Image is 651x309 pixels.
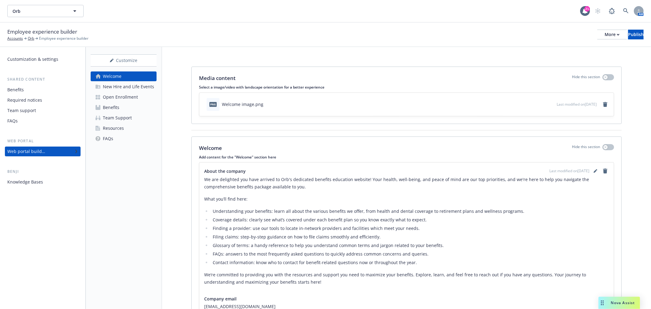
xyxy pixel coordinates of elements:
div: Benji [5,169,81,175]
span: Orb [13,8,65,14]
button: More [597,30,627,39]
div: 21 [584,6,590,12]
a: Knowledge Bases [5,177,81,187]
div: Customization & settings [7,54,58,64]
button: Orb [7,5,84,17]
div: Benefits [7,85,24,95]
p: Welcome [199,144,222,152]
a: Search [620,5,632,17]
div: Web portal [5,138,81,144]
div: FAQs [7,116,18,126]
button: Publish [628,30,644,39]
a: Report a Bug [606,5,618,17]
a: remove [602,167,609,175]
p: Select a image/video with landscape orientation for a better experience [199,85,614,90]
span: About the company [204,168,246,174]
div: Required notices [7,95,42,105]
div: Shared content [5,76,81,82]
a: Resources [91,123,157,133]
li: Understanding your benefits: learn all about the various benefits we offer, from health and denta... [211,208,609,215]
div: Welcome image.png [222,101,263,107]
a: New Hire and Life Events [91,82,157,92]
a: Customization & settings [5,54,81,64]
li: Glossary of terms: a handy reference to help you understand common terms and jargon related to yo... [211,242,609,249]
li: Contact information: know who to contact for benefit-related questions now or throughout the year. [211,259,609,266]
div: Knowledge Bases [7,177,43,187]
li: FAQs: answers to the most frequently asked questions to quickly address common concerns and queries. [211,250,609,258]
p: What you’ll find here: [204,195,609,203]
a: Benefits [5,85,81,95]
a: Start snowing [592,5,604,17]
div: New Hire and Life Events [103,82,154,92]
li: Coverage details: clearly see what’s covered under each benefit plan so you know exactly what to ... [211,216,609,224]
a: Team Support [91,113,157,123]
button: download file [539,101,544,107]
div: Web portal builder [7,147,45,156]
a: FAQs [5,116,81,126]
button: preview file [549,101,554,107]
a: remove [602,101,609,108]
p: We’re committed to providing you with the resources and support you need to maximize your benefit... [204,271,609,286]
div: Drag to move [599,297,606,309]
a: Accounts [7,36,23,41]
a: Welcome [91,71,157,81]
a: Benefits [91,103,157,112]
div: FAQs [103,134,113,144]
p: Media content [199,74,236,82]
div: Resources [103,123,124,133]
div: More [605,30,620,39]
span: Last modified on [DATE] [557,102,597,107]
span: Nova Assist [611,300,635,305]
span: png [209,102,217,107]
a: Team support [5,106,81,115]
a: Web portal builder [5,147,81,156]
a: FAQs [91,134,157,144]
button: Nova Assist [599,297,640,309]
div: Welcome [103,71,121,81]
li: Finding a provider: use our tools to locate in-network providers and facilities which meet your n... [211,225,609,232]
span: Last modified on [DATE] [549,168,589,174]
span: Employee experience builder [39,36,89,41]
button: Customize [91,54,157,67]
a: Open Enrollment [91,92,157,102]
div: Benefits [103,103,119,112]
div: Team support [7,106,36,115]
p: We are delighted you have arrived to Orb's dedicated benefits education website! Your health, wel... [204,176,609,191]
a: Orb [28,36,34,41]
p: Add content for the "Welcome" section here [199,154,614,160]
div: Open Enrollment [103,92,138,102]
li: Filing claims: step-by-step guidance on how to file claims smoothly and efficiently. [211,233,609,241]
p: Hide this section [572,74,600,82]
span: Company email [204,296,237,302]
div: Team Support [103,113,132,123]
p: Hide this section [572,144,600,152]
span: Employee experience builder [7,28,77,36]
div: Customize [91,55,157,66]
a: Required notices [5,95,81,105]
a: editPencil [592,167,599,175]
